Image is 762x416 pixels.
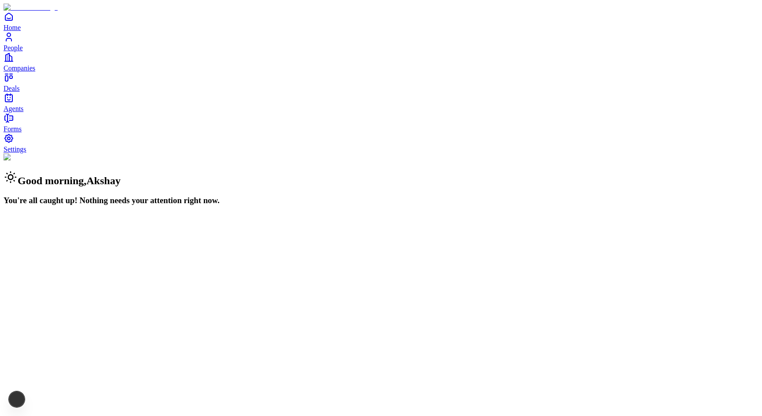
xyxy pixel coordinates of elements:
[4,72,758,92] a: Deals
[4,170,758,187] h2: Good morning , Akshay
[4,24,21,31] span: Home
[4,113,758,133] a: Forms
[4,93,758,112] a: Agents
[4,4,58,11] img: Item Brain Logo
[4,85,19,92] span: Deals
[4,44,23,52] span: People
[4,196,758,205] h3: You're all caught up! Nothing needs your attention right now.
[4,32,758,52] a: People
[4,125,22,133] span: Forms
[4,52,758,72] a: Companies
[4,64,35,72] span: Companies
[4,145,26,153] span: Settings
[4,105,23,112] span: Agents
[4,11,758,31] a: Home
[4,153,45,161] img: Background
[4,133,758,153] a: Settings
